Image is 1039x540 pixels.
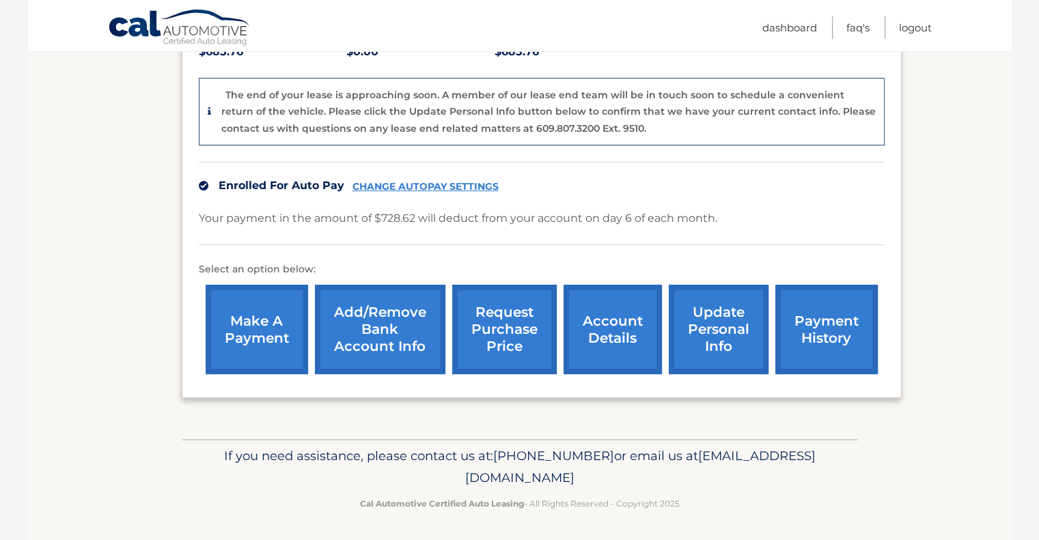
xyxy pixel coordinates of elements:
a: account details [564,285,662,374]
a: request purchase price [452,285,557,374]
a: Logout [899,16,932,39]
a: make a payment [206,285,308,374]
p: Your payment in the amount of $728.62 will deduct from your account on day 6 of each month. [199,209,717,228]
a: CHANGE AUTOPAY SETTINGS [352,181,499,193]
span: [EMAIL_ADDRESS][DOMAIN_NAME] [465,448,816,485]
img: check.svg [199,181,208,190]
a: update personal info [669,285,768,374]
p: Select an option below: [199,261,885,278]
a: Cal Automotive [108,9,251,48]
p: The end of your lease is approaching soon. A member of our lease end team will be in touch soon t... [221,89,876,134]
p: - All Rights Reserved - Copyright 2025 [191,496,849,511]
a: Dashboard [762,16,817,39]
a: payment history [775,285,878,374]
a: Add/Remove bank account info [315,285,445,374]
a: FAQ's [846,16,870,39]
span: Enrolled For Auto Pay [219,179,344,192]
p: If you need assistance, please contact us at: or email us at [191,445,849,489]
strong: Cal Automotive Certified Auto Leasing [360,498,524,509]
span: [PHONE_NUMBER] [493,448,614,464]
